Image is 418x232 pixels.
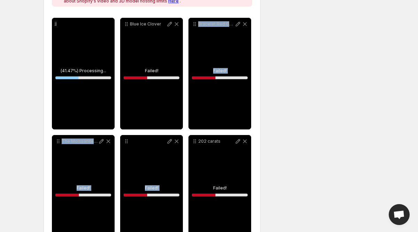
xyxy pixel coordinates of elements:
p: Bracelet Red Gold Clover rodierandco [198,21,234,27]
p: Blue Ice Clover [130,21,166,27]
p: jj [55,21,112,26]
p: The Moissanite Tennis Bracelet Elegance Made Affordable Meet the ultimate accessory that compleme... [62,139,98,144]
div: Blue Ice CloverFailed!42.15206711734087% [120,18,183,129]
div: Bracelet Red Gold Clover rodierandcoFailed!42.15206711734087% [188,18,251,129]
div: jj(41.47%) Processing...41.47376192718935% [52,18,115,129]
a: Open chat [389,204,410,225]
p: 202 carats [198,139,234,144]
